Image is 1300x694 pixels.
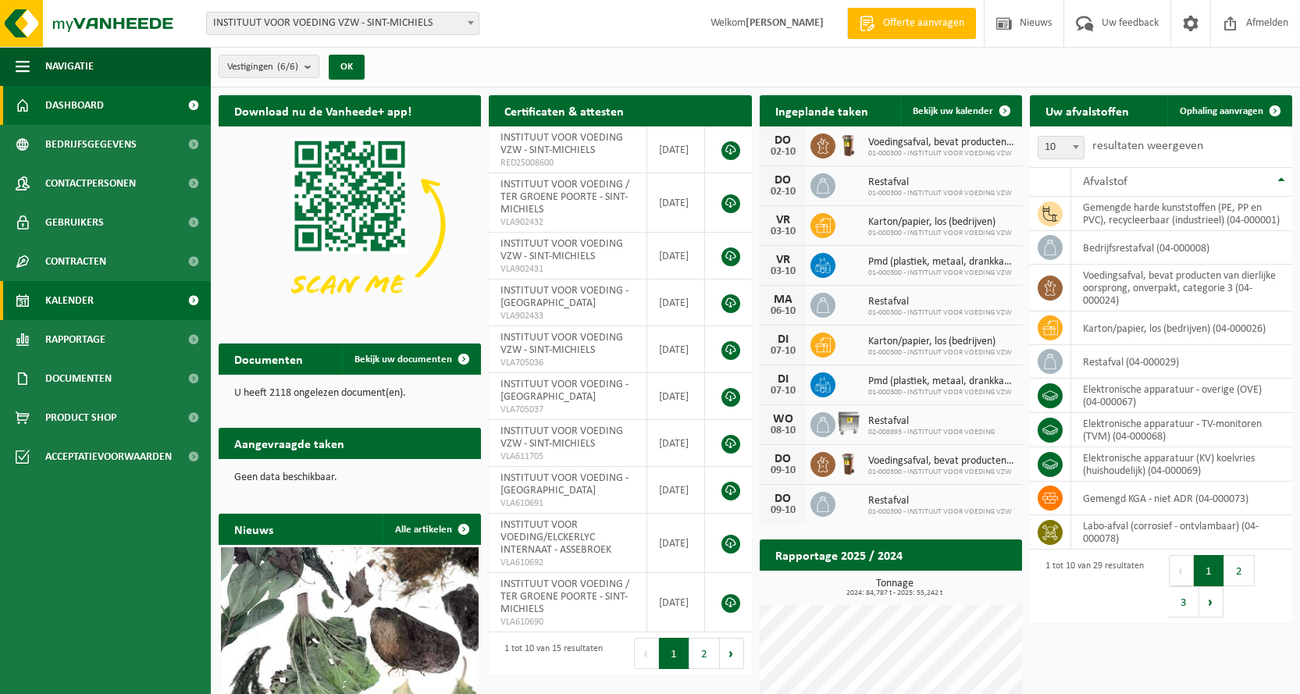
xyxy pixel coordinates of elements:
span: 01-000300 - INSTITUUT VOOR VOEDING VZW [868,507,1012,517]
td: bedrijfsrestafval (04-000008) [1071,231,1292,265]
h2: Certificaten & attesten [489,95,639,126]
span: VLA902431 [500,263,634,276]
td: elektronische apparatuur - overige (OVE) (04-000067) [1071,379,1292,413]
span: Bekijk uw documenten [354,354,452,365]
div: 06-10 [768,306,799,317]
span: 10 [1038,136,1085,159]
span: Product Shop [45,398,116,437]
span: VLA610690 [500,616,634,628]
a: Alle artikelen [383,514,479,545]
span: INSTITUUT VOOR VOEDING / TER GROENE POORTE - SINT-MICHIELS [500,179,629,215]
div: 02-10 [768,187,799,198]
label: resultaten weergeven [1092,140,1203,152]
div: 1 tot 10 van 29 resultaten [1038,553,1144,619]
div: DI [768,373,799,386]
button: Vestigingen(6/6) [219,55,319,78]
button: Previous [1169,555,1194,586]
td: [DATE] [647,279,706,326]
span: 2024: 84,787 t - 2025: 55,242 t [768,589,1022,597]
p: U heeft 2118 ongelezen document(en). [234,388,465,399]
div: DO [768,453,799,465]
img: WB-0140-HPE-BN-06 [835,131,862,158]
div: DI [768,333,799,346]
span: Documenten [45,359,112,398]
span: VLA705037 [500,404,634,416]
span: Ophaling aanvragen [1180,106,1263,116]
td: labo-afval (corrosief - ontvlambaar) (04-000078) [1071,515,1292,550]
div: 07-10 [768,346,799,357]
span: VLA902433 [500,310,634,322]
h2: Nieuws [219,514,289,544]
a: Bekijk uw kalender [900,95,1020,126]
td: [DATE] [647,514,706,573]
div: DO [768,493,799,505]
span: 10 [1038,137,1084,158]
span: INSTITUUT VOOR VOEDING / TER GROENE POORTE - SINT-MICHIELS [500,578,629,615]
span: Dashboard [45,86,104,125]
span: Restafval [868,415,995,428]
div: DO [768,134,799,147]
h2: Uw afvalstoffen [1030,95,1145,126]
span: Voedingsafval, bevat producten van dierlijke oorsprong, onverpakt, categorie 3 [868,137,1014,149]
div: 08-10 [768,425,799,436]
div: 03-10 [768,226,799,237]
h2: Rapportage 2025 / 2024 [760,539,918,570]
span: Restafval [868,495,1012,507]
img: Download de VHEPlus App [219,126,481,323]
span: VLA610691 [500,497,634,510]
span: INSTITUUT VOOR VOEDING - [GEOGRAPHIC_DATA] [500,472,629,496]
a: Bekijk uw documenten [342,343,479,375]
span: INSTITUUT VOOR VOEDING VZW - SINT-MICHIELS [500,132,623,156]
span: Pmd (plastiek, metaal, drankkartons) (bedrijven) [868,375,1014,388]
a: Offerte aanvragen [847,8,976,39]
td: elektronische apparatuur - TV-monitoren (TVM) (04-000068) [1071,413,1292,447]
span: Restafval [868,176,1012,189]
h3: Tonnage [768,578,1022,597]
span: 01-000300 - INSTITUUT VOOR VOEDING VZW [868,229,1012,238]
td: gemengd KGA - niet ADR (04-000073) [1071,482,1292,515]
span: 01-000300 - INSTITUUT VOOR VOEDING VZW [868,149,1014,158]
span: 01-000300 - INSTITUUT VOOR VOEDING VZW [868,269,1014,278]
button: 3 [1169,586,1199,617]
span: INSTITUUT VOOR VOEDING/ELCKERLYC INTERNAAT - ASSEBROEK [500,519,611,556]
a: Ophaling aanvragen [1167,95,1291,126]
span: 01-000300 - INSTITUUT VOOR VOEDING VZW [868,189,1012,198]
span: Pmd (plastiek, metaal, drankkartons) (bedrijven) [868,256,1014,269]
span: 01-000300 - INSTITUUT VOOR VOEDING VZW [868,388,1014,397]
span: Restafval [868,296,1012,308]
button: Next [720,638,744,669]
h2: Download nu de Vanheede+ app! [219,95,427,126]
span: RED25008600 [500,157,634,169]
img: WB-1100-GAL-GY-02 [835,410,862,436]
p: Geen data beschikbaar. [234,472,465,483]
span: INSTITUUT VOOR VOEDING VZW - SINT-MICHIELS [500,238,623,262]
span: Acceptatievoorwaarden [45,437,172,476]
span: INSTITUUT VOOR VOEDING VZW - SINT-MICHIELS [207,12,479,34]
div: VR [768,214,799,226]
span: Bekijk uw kalender [913,106,993,116]
button: 1 [659,638,689,669]
a: Bekijk rapportage [906,570,1020,601]
div: DO [768,174,799,187]
span: Bedrijfsgegevens [45,125,137,164]
span: VLA705036 [500,357,634,369]
span: 01-000300 - INSTITUUT VOOR VOEDING VZW [868,308,1012,318]
div: WO [768,413,799,425]
span: Contactpersonen [45,164,136,203]
td: [DATE] [647,326,706,373]
h2: Documenten [219,343,319,374]
td: karton/papier, los (bedrijven) (04-000026) [1071,311,1292,345]
span: Voedingsafval, bevat producten van dierlijke oorsprong, onverpakt, categorie 3 [868,455,1014,468]
span: 01-000300 - INSTITUUT VOOR VOEDING VZW [868,348,1012,358]
td: [DATE] [647,173,706,233]
td: [DATE] [647,573,706,632]
div: 07-10 [768,386,799,397]
span: Karton/papier, los (bedrijven) [868,336,1012,348]
div: 1 tot 10 van 15 resultaten [497,636,603,671]
span: VLA902432 [500,216,634,229]
img: WB-0140-HPE-BN-06 [835,450,862,476]
td: [DATE] [647,233,706,279]
div: 02-10 [768,147,799,158]
span: Vestigingen [227,55,298,79]
span: INSTITUUT VOOR VOEDING VZW - SINT-MICHIELS [500,425,623,450]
